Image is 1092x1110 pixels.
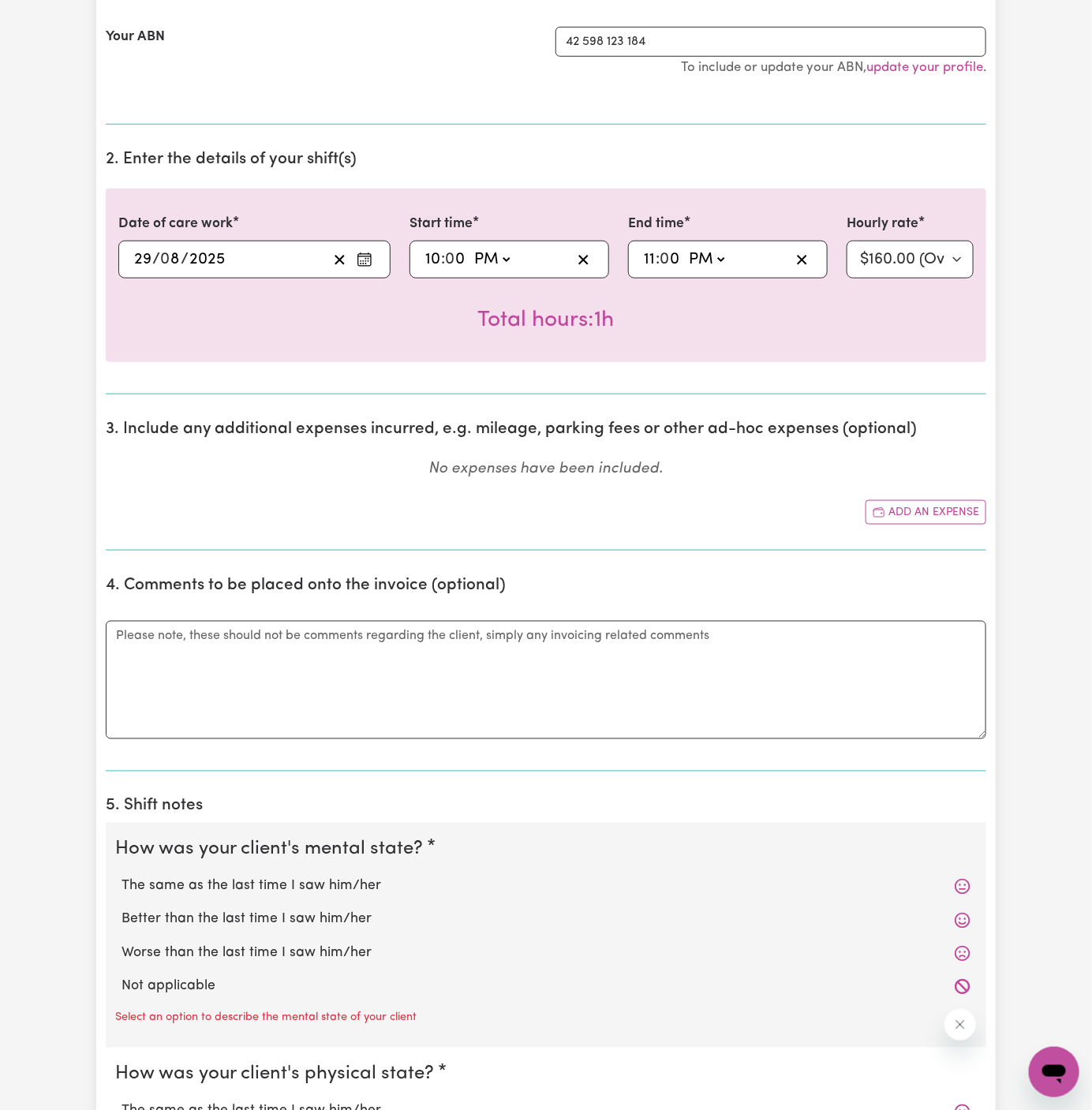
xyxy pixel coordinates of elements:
[660,252,669,267] span: 0
[1029,1047,1079,1097] iframe: Button to launch messaging window
[161,248,181,271] input: --
[133,248,152,271] input: --
[327,248,352,271] button: Clear date
[847,214,918,234] label: Hourly rate
[409,214,473,234] label: Start time
[656,251,660,268] span: :
[661,248,682,271] input: --
[944,1009,976,1041] iframe: Close message
[681,61,986,74] small: To include or update your ABN, .
[122,944,970,964] label: Worse than the last time I saw him/her
[115,1060,440,1089] legend: How was your client's physical state?
[122,910,970,930] label: Better than the last time I saw him/her
[866,500,986,525] button: Add another expense
[643,248,656,271] input: --
[122,876,970,897] label: The same as the last time I saw him/her
[628,214,684,234] label: End time
[106,797,986,817] h2: 5. Shift notes
[424,248,441,271] input: --
[429,462,664,477] em: No expenses have been included.
[181,251,189,268] span: /
[115,835,429,864] legend: How was your client's mental state?
[106,576,986,596] h2: 4. Comments to be placed onto the invoice (optional)
[160,252,170,267] span: 0
[106,27,165,47] label: Your ABN
[441,251,445,268] span: :
[478,309,615,331] span: Total hours worked: 1 hour
[106,420,986,439] h2: 3. Include any additional expenses incurred, e.g. mileage, parking fees or other ad-hoc expenses ...
[122,977,970,997] label: Not applicable
[152,251,160,268] span: /
[106,150,986,170] h2: 2. Enter the details of your shift(s)
[445,252,454,267] span: 0
[866,61,983,74] a: update your profile
[118,214,233,234] label: Date of care work
[447,248,467,271] input: --
[115,1010,417,1027] p: Select an option to describe the mental state of your client
[352,248,377,271] button: Enter the date of care work
[189,248,226,271] input: ----
[9,11,95,24] span: Need any help?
